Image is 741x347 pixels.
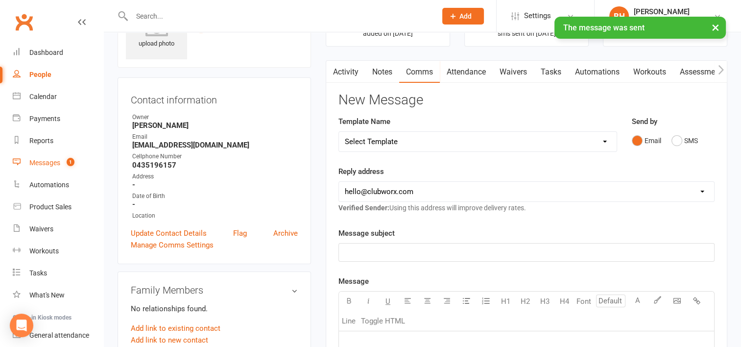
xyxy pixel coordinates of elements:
button: × [707,17,724,38]
strong: - [132,180,298,189]
span: 1 [67,158,74,166]
a: Workouts [626,61,673,83]
a: Payments [13,108,103,130]
div: Workouts [29,247,59,255]
div: Open Intercom Messenger [10,314,33,337]
a: Notes [365,61,399,83]
button: Toggle HTML [359,311,407,331]
label: Message [338,275,369,287]
div: General attendance [29,331,89,339]
a: Comms [399,61,440,83]
strong: [PERSON_NAME] [132,121,298,130]
input: Search... [129,9,430,23]
a: Archive [273,227,298,239]
a: Reports [13,130,103,152]
a: Automations [13,174,103,196]
a: Manage Comms Settings [131,239,214,251]
a: General attendance kiosk mode [13,324,103,347]
div: Payments [29,115,60,123]
h3: New Message [338,93,715,108]
div: The message was sent [554,17,726,39]
strong: 0435196157 [132,161,298,170]
div: Bernz-Body-Fit [634,16,690,25]
div: Date of Birth [132,192,298,201]
a: Attendance [440,61,493,83]
a: Calendar [13,86,103,108]
div: What's New [29,291,65,299]
div: Email [132,132,298,142]
button: Email [632,131,661,150]
a: Dashboard [13,42,103,64]
label: Reply address [338,166,384,177]
strong: [EMAIL_ADDRESS][DOMAIN_NAME] [132,141,298,149]
a: Clubworx [12,10,36,34]
strong: Verified Sender: [338,204,389,212]
a: Waivers [493,61,534,83]
div: Tasks [29,269,47,277]
div: Product Sales [29,203,72,211]
div: Messages [29,159,60,167]
div: Dashboard [29,49,63,56]
a: What's New [13,284,103,306]
a: Add link to new contact [131,334,208,346]
div: Reports [29,137,53,145]
h3: Family Members [131,285,298,296]
div: People [29,71,51,78]
div: Address [132,172,298,181]
button: H1 [496,292,515,311]
button: H2 [515,292,535,311]
div: Location [132,211,298,221]
a: Workouts [13,240,103,262]
a: Add link to existing contact [131,322,220,334]
a: Flag [233,227,247,239]
p: No relationships found. [131,303,298,315]
div: Automations [29,181,69,189]
strong: - [132,200,298,209]
a: Messages 1 [13,152,103,174]
div: Calendar [29,93,57,100]
span: Using this address will improve delivery rates. [338,204,526,212]
a: Assessments [673,61,733,83]
a: Tasks [534,61,568,83]
label: Message subject [338,227,395,239]
label: Send by [632,116,657,127]
div: Owner [132,113,298,122]
button: Line [339,311,359,331]
a: Activity [326,61,365,83]
a: People [13,64,103,86]
button: H4 [554,292,574,311]
button: U [378,292,398,311]
h3: Contact information [131,91,298,105]
button: SMS [671,131,698,150]
button: Add [442,8,484,25]
a: Update Contact Details [131,227,207,239]
button: H3 [535,292,554,311]
div: Cellphone Number [132,152,298,161]
a: Product Sales [13,196,103,218]
a: Automations [568,61,626,83]
button: A [628,292,647,311]
input: Default [596,295,625,307]
a: Waivers [13,218,103,240]
span: Settings [524,5,551,27]
label: Template Name [338,116,390,127]
a: Tasks [13,262,103,284]
div: [PERSON_NAME] [634,7,690,16]
span: U [385,297,390,306]
button: Font [574,292,594,311]
span: Add [459,12,472,20]
div: BH [609,6,629,26]
div: Waivers [29,225,53,233]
